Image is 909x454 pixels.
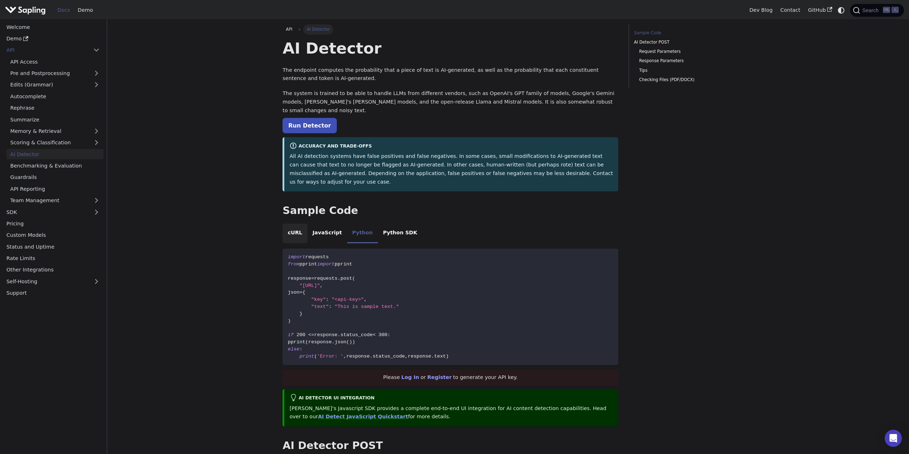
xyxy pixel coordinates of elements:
[308,332,314,338] span: <=
[3,241,104,252] a: Status and Uptime
[305,339,308,345] span: (
[299,283,320,288] span: "[URL]"
[352,276,355,281] span: (
[364,297,367,302] span: ,
[286,27,293,32] span: API
[6,161,104,171] a: Benchmarking & Evaluation
[5,5,48,15] a: Sapling.ai
[850,4,904,17] button: Search (Ctrl+K)
[639,58,728,64] a: Response Parameters
[431,354,434,359] span: .
[343,354,346,359] span: ,
[332,339,335,345] span: .
[338,276,340,281] span: .
[288,318,291,324] span: )
[283,24,296,34] a: API
[335,304,399,309] span: "This is sample text."
[3,230,104,240] a: Custom Models
[332,297,364,302] span: "<api-key>"
[303,290,305,295] span: {
[74,5,97,16] a: Demo
[745,5,776,16] a: Dev Blog
[314,354,317,359] span: (
[283,439,618,452] h2: AI Detector POST
[303,24,333,34] span: AI Detector
[288,276,311,281] span: response
[3,288,104,298] a: Support
[3,207,89,217] a: SDK
[6,114,104,125] a: Summarize
[3,34,104,44] a: Demo
[283,39,618,58] h1: AI Detector
[401,374,419,380] a: Log In
[296,332,305,338] span: 200
[340,332,373,338] span: status_code
[335,261,352,267] span: pprint
[5,5,46,15] img: Sapling.ai
[6,195,104,206] a: Team Management
[89,207,104,217] button: Expand sidebar category 'SDK'
[346,354,370,359] span: response
[349,339,352,345] span: )
[314,332,338,338] span: response
[860,8,883,13] span: Search
[639,48,728,55] a: Request Parameters
[3,45,89,55] a: API
[340,276,352,281] span: post
[408,354,431,359] span: response
[405,354,408,359] span: ,
[288,261,300,267] span: from
[338,332,340,338] span: .
[6,103,104,113] a: Rephrase
[6,126,104,136] a: Memory & Retrieval
[634,39,731,46] a: AI Detector POST
[283,66,618,83] p: The endpoint computes the probability that a piece of text is AI-generated, as well as the probab...
[329,304,331,309] span: :
[634,30,731,36] a: Sample Code
[6,138,104,148] a: Scoring & Classification
[639,67,728,74] a: Tips
[290,394,613,403] div: AI Detector UI integration
[308,339,332,345] span: response
[352,339,355,345] span: )
[3,22,104,32] a: Welcome
[317,261,335,267] span: import
[373,354,405,359] span: status_code
[378,224,423,244] li: Python SDK
[804,5,836,16] a: GitHub
[346,339,349,345] span: (
[891,7,899,13] kbd: K
[639,76,728,83] a: Checking Files (PDF/DOCX)
[283,224,307,244] li: cURL
[299,261,317,267] span: pprint
[299,290,302,295] span: =
[54,5,74,16] a: Docs
[373,332,375,338] span: <
[379,332,388,338] span: 300
[6,91,104,101] a: Autocomplete
[290,152,613,186] p: All AI detection systems have false positives and false negatives. In some cases, small modificat...
[776,5,804,16] a: Contact
[290,142,613,151] div: Accuracy and Trade-offs
[314,276,338,281] span: requests
[434,354,446,359] span: text
[836,5,846,15] button: Switch between dark and light mode (currently system mode)
[6,149,104,159] a: AI Detector
[446,354,449,359] span: )
[311,297,326,302] span: "key"
[283,370,618,385] div: Please or to generate your API key.
[311,276,314,281] span: =
[305,254,329,260] span: requests
[283,118,336,133] a: Run Detector
[6,172,104,183] a: Guardrails
[326,297,329,302] span: :
[283,204,618,217] h2: Sample Code
[370,354,373,359] span: .
[288,254,305,260] span: import
[299,346,302,352] span: :
[299,354,314,359] span: print
[3,276,104,286] a: Self-Hosting
[347,224,378,244] li: Python
[311,304,329,309] span: "text"
[288,339,305,345] span: pprint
